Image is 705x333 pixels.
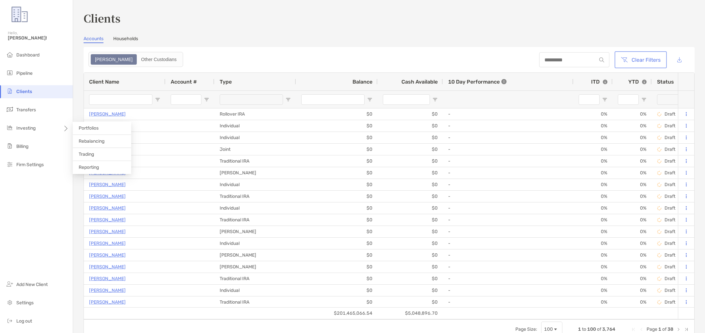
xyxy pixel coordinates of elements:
div: - [448,203,568,214]
div: 0% [573,120,613,132]
span: of [662,326,666,332]
div: - [448,297,568,308]
div: segmented control [88,52,183,67]
div: [PERSON_NAME] [214,226,296,237]
button: Open Filter Menu [286,97,291,102]
button: Clear Filters [616,53,666,67]
span: [PERSON_NAME]! [8,35,69,41]
a: [PERSON_NAME] [89,239,126,247]
img: draft icon [657,218,662,222]
input: Cash Available Filter Input [383,94,430,105]
img: draft icon [657,265,662,269]
div: Individual [214,285,296,296]
button: Open Filter Menu [641,97,647,102]
span: Firm Settings [16,162,44,167]
span: Clients [16,89,32,94]
div: 0% [573,191,613,202]
div: 0% [573,273,613,284]
div: 0% [613,155,652,167]
img: draft icon [657,253,662,258]
span: Transfers [16,107,36,113]
div: Individual [214,238,296,249]
div: 0% [573,132,613,143]
a: [PERSON_NAME] [89,275,126,283]
div: $0 [378,155,443,167]
div: - [448,120,568,131]
p: Draft [665,123,675,129]
p: Draft [665,111,675,117]
a: [PERSON_NAME] [89,181,126,189]
div: - [448,179,568,190]
div: 0% [573,202,613,214]
span: 1 [578,326,581,332]
img: draft icon [657,124,662,128]
p: Draft [665,158,675,164]
p: Draft [665,182,675,187]
p: Draft [665,299,675,305]
p: Draft [665,229,675,234]
div: $0 [296,261,378,273]
div: $0 [378,202,443,214]
div: $5,048,896.70 [378,308,443,319]
div: - [448,132,568,143]
a: [PERSON_NAME] [89,286,126,294]
div: Joint [214,144,296,155]
a: [PERSON_NAME] [89,263,126,271]
div: 0% [573,238,613,249]
div: - [448,226,568,237]
div: - [448,238,568,249]
div: - [448,214,568,225]
input: Client Name Filter Input [89,94,152,105]
div: $0 [378,132,443,143]
span: Trading [79,151,94,157]
img: firm-settings icon [6,160,14,168]
div: Zoe [91,55,136,64]
div: Individual [214,179,296,190]
div: $0 [296,249,378,261]
img: draft icon [657,300,662,305]
div: 100 [544,326,553,332]
div: 0% [613,261,652,273]
span: Portfolios [79,125,99,131]
div: Rollover IRA [214,108,296,120]
img: dashboard icon [6,51,14,58]
div: 0% [573,249,613,261]
span: Cash Available [401,79,438,85]
div: $0 [296,285,378,296]
div: Individual [214,202,296,214]
div: [PERSON_NAME] [214,167,296,179]
a: [PERSON_NAME] [89,228,126,236]
div: $0 [378,144,443,155]
a: [PERSON_NAME] [89,192,126,200]
div: $0 [296,202,378,214]
span: Log out [16,318,32,324]
div: 0% [573,214,613,226]
input: Balance Filter Input [301,94,365,105]
div: Individual [214,132,296,143]
span: to [582,326,586,332]
div: $0 [378,120,443,132]
span: 1 [658,326,661,332]
div: 0% [573,155,613,167]
img: draft icon [657,112,662,117]
div: 0% [573,296,613,308]
span: Client Name [89,79,119,85]
div: First Page [631,327,636,332]
div: Individual [214,120,296,132]
div: $0 [296,108,378,120]
div: $0 [378,214,443,226]
div: - [448,285,568,296]
p: [PERSON_NAME] [89,251,126,259]
div: 0% [613,132,652,143]
img: draft icon [657,206,662,211]
p: Draft [665,264,675,270]
p: Draft [665,252,675,258]
div: - [448,167,568,178]
div: $0 [378,191,443,202]
span: Page [647,326,657,332]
